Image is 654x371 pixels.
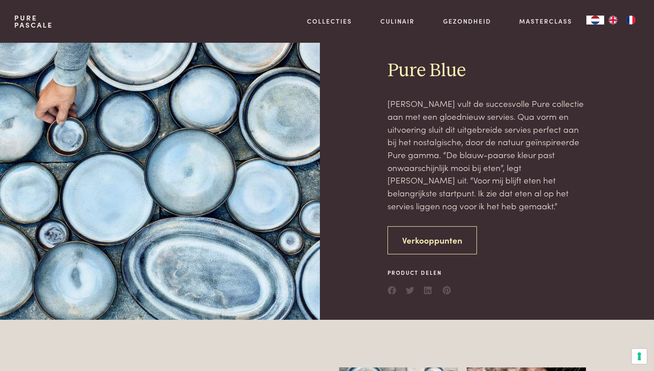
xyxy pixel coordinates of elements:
aside: Language selected: Nederlands [586,16,640,24]
a: Culinair [380,16,415,26]
a: PurePascale [14,14,53,29]
button: Uw voorkeuren voor toestemming voor trackingtechnologieën [632,349,647,364]
h2: Pure Blue [388,59,587,83]
a: Collecties [307,16,352,26]
span: Product delen [388,269,452,277]
a: EN [604,16,622,24]
div: Language [586,16,604,24]
a: Gezondheid [443,16,491,26]
a: NL [586,16,604,24]
a: Verkooppunten [388,226,477,254]
ul: Language list [604,16,640,24]
a: Masterclass [519,16,572,26]
p: [PERSON_NAME] vult de succesvolle Pure collectie aan met een gloednieuw servies. Qua vorm en uitv... [388,97,587,212]
a: FR [622,16,640,24]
